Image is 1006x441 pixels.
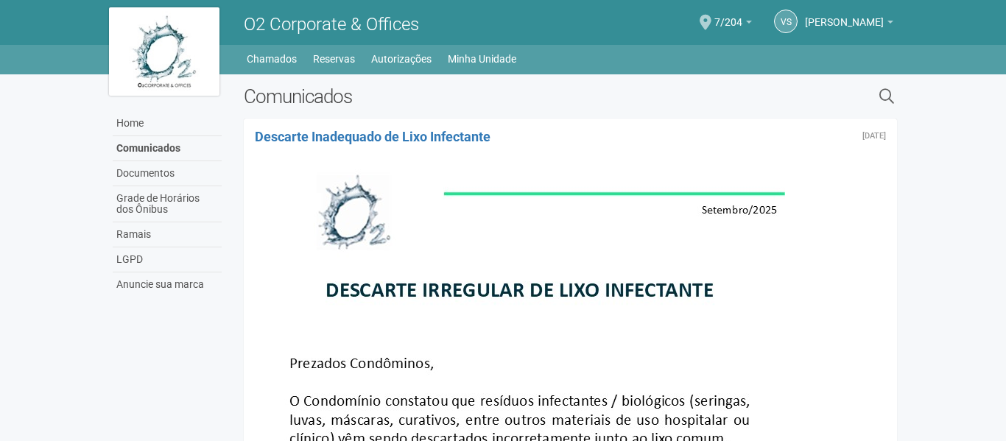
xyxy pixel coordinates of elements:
a: Ramais [113,222,222,247]
a: Autorizações [371,49,432,69]
h2: Comunicados [244,85,728,107]
a: Grade de Horários dos Ônibus [113,186,222,222]
span: O2 Corporate & Offices [244,14,419,35]
a: VS [774,10,798,33]
a: Chamados [247,49,297,69]
a: Comunicados [113,136,222,161]
span: VINICIUS SANTOS DA ROCHA CORREA [805,2,884,28]
a: Home [113,111,222,136]
a: Minha Unidade [448,49,516,69]
div: Terça-feira, 16 de setembro de 2025 às 19:13 [862,132,886,141]
a: Documentos [113,161,222,186]
a: Descarte Inadequado de Lixo Infectante [255,129,490,144]
a: Anuncie sua marca [113,272,222,297]
a: Reservas [313,49,355,69]
a: [PERSON_NAME] [805,18,893,30]
a: 7/204 [714,18,752,30]
span: 7/204 [714,2,742,28]
a: LGPD [113,247,222,272]
img: logo.jpg [109,7,219,96]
